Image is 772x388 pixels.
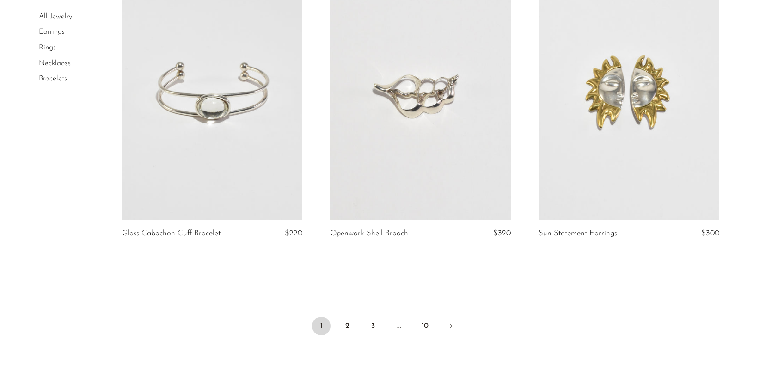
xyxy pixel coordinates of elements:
[364,317,382,335] a: 3
[39,75,67,82] a: Bracelets
[39,44,56,51] a: Rings
[39,13,72,20] a: All Jewelry
[338,317,356,335] a: 2
[312,317,331,335] span: 1
[39,60,71,67] a: Necklaces
[122,229,221,238] a: Glass Cabochon Cuff Bracelet
[441,317,460,337] a: Next
[285,229,302,237] span: $220
[330,229,408,238] a: Openwork Shell Brooch
[539,229,617,238] a: Sun Statement Earrings
[390,317,408,335] span: …
[493,229,511,237] span: $320
[701,229,719,237] span: $300
[39,29,65,36] a: Earrings
[416,317,434,335] a: 10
